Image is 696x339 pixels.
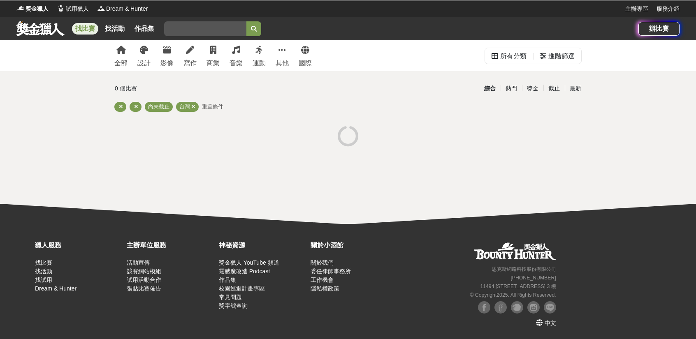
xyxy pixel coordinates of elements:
[501,81,522,96] div: 熱門
[206,40,220,71] a: 商業
[545,320,556,326] span: 中文
[160,40,174,71] a: 影像
[137,40,151,71] a: 設計
[66,5,89,13] span: 試用獵人
[148,104,169,110] span: 尚未截止
[127,285,161,292] a: 張貼比賽佈告
[16,4,25,12] img: Logo
[511,301,523,314] img: Plurk
[16,5,49,13] a: Logo獎金獵人
[97,5,148,13] a: LogoDream & Hunter
[183,40,197,71] a: 寫作
[102,23,128,35] a: 找活動
[565,81,586,96] div: 最新
[127,259,150,266] a: 活動宣傳
[311,259,334,266] a: 關於我們
[160,58,174,68] div: 影像
[625,5,648,13] a: 主辦專區
[219,285,265,292] a: 校園巡迴計畫專區
[479,81,501,96] div: 綜合
[35,277,52,283] a: 找試用
[114,58,128,68] div: 全部
[127,268,161,274] a: 競賽網站模組
[299,58,312,68] div: 國際
[494,301,507,314] img: Facebook
[127,240,214,250] div: 主辦單位服務
[183,58,197,68] div: 寫作
[470,292,556,298] small: © Copyright 2025 . All Rights Reserved.
[219,277,236,283] a: 作品集
[35,268,52,274] a: 找活動
[522,81,543,96] div: 獎金
[544,301,556,314] img: LINE
[311,277,334,283] a: 工作機會
[253,40,266,71] a: 運動
[299,40,312,71] a: 國際
[311,240,398,250] div: 關於小酒館
[57,4,65,12] img: Logo
[276,40,289,71] a: 其他
[253,58,266,68] div: 運動
[478,301,490,314] img: Facebook
[206,58,220,68] div: 商業
[527,301,540,314] img: Instagram
[219,240,306,250] div: 神秘資源
[548,48,575,65] div: 進階篩選
[179,104,190,110] span: 台灣
[230,58,243,68] div: 音樂
[35,285,77,292] a: Dream & Hunter
[219,302,248,309] a: 獎字號查詢
[638,22,680,36] a: 辦比賽
[219,259,279,266] a: 獎金獵人 YouTube 頻道
[137,58,151,68] div: 設計
[480,284,556,289] small: 11494 [STREET_ADDRESS] 3 樓
[219,268,270,274] a: 靈感魔改造 Podcast
[35,259,52,266] a: 找比賽
[127,277,161,283] a: 試用活動合作
[500,48,527,65] div: 所有分類
[35,240,123,250] div: 獵人服務
[202,104,223,110] span: 重置條件
[276,58,289,68] div: 其他
[230,40,243,71] a: 音樂
[97,4,105,12] img: Logo
[57,5,89,13] a: Logo試用獵人
[543,81,565,96] div: 截止
[657,5,680,13] a: 服務介紹
[72,23,98,35] a: 找比賽
[311,268,351,274] a: 委任律師事務所
[114,40,128,71] a: 全部
[510,275,556,281] small: [PHONE_NUMBER]
[131,23,158,35] a: 作品集
[492,266,556,272] small: 恩克斯網路科技股份有限公司
[219,294,242,300] a: 常見問題
[311,285,339,292] a: 隱私權政策
[115,81,270,96] div: 0 個比賽
[106,5,148,13] span: Dream & Hunter
[26,5,49,13] span: 獎金獵人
